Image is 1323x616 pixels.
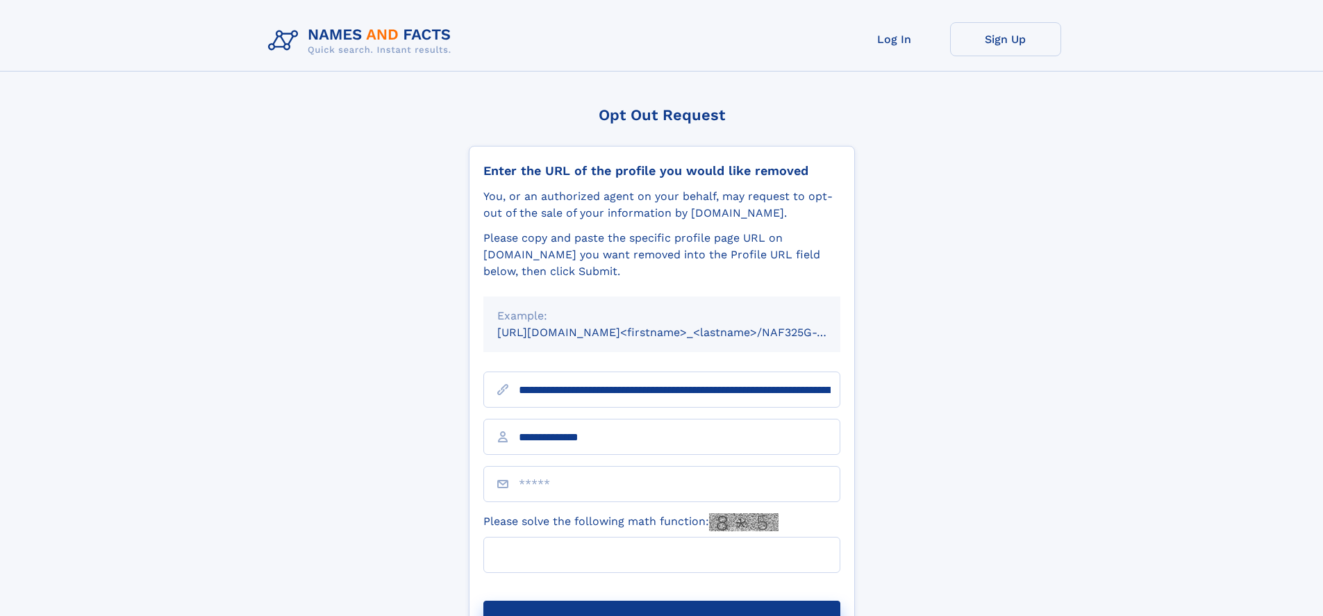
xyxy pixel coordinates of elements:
div: Please copy and paste the specific profile page URL on [DOMAIN_NAME] you want removed into the Pr... [483,230,840,280]
img: Logo Names and Facts [263,22,463,60]
a: Log In [839,22,950,56]
small: [URL][DOMAIN_NAME]<firstname>_<lastname>/NAF325G-xxxxxxxx [497,326,867,339]
div: You, or an authorized agent on your behalf, may request to opt-out of the sale of your informatio... [483,188,840,222]
label: Please solve the following math function: [483,513,779,531]
div: Enter the URL of the profile you would like removed [483,163,840,178]
div: Opt Out Request [469,106,855,124]
div: Example: [497,308,826,324]
a: Sign Up [950,22,1061,56]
